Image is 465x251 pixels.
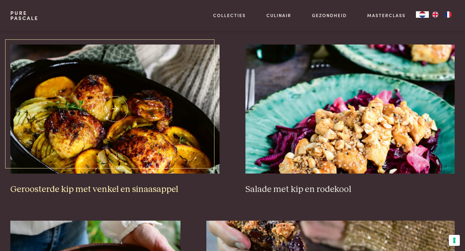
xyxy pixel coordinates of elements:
a: FR [442,11,455,18]
a: PurePascale [10,10,38,21]
a: Masterclass [367,12,406,19]
a: Culinair [266,12,291,19]
img: Geroosterde kip met venkel en sinaasappel [10,45,220,174]
a: Salade met kip en rodekool Salade met kip en rodekool [245,45,455,195]
a: NL [416,11,429,18]
a: Gezondheid [312,12,347,19]
ul: Language list [429,11,455,18]
h3: Geroosterde kip met venkel en sinaasappel [10,184,220,195]
button: Uw voorkeuren voor toestemming voor trackingtechnologieën [449,235,460,246]
div: Language [416,11,429,18]
a: EN [429,11,442,18]
img: Salade met kip en rodekool [245,45,455,174]
h3: Salade met kip en rodekool [245,184,455,195]
a: Geroosterde kip met venkel en sinaasappel Geroosterde kip met venkel en sinaasappel [10,45,220,195]
a: Collecties [213,12,246,19]
aside: Language selected: Nederlands [416,11,455,18]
